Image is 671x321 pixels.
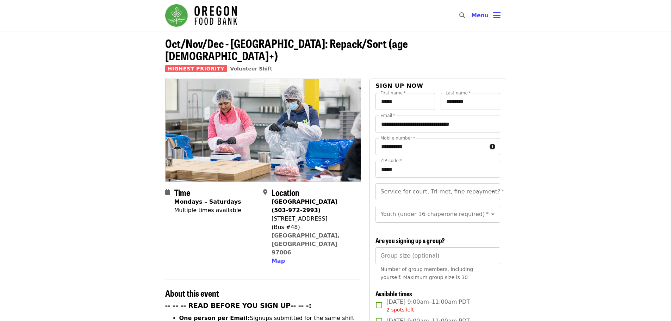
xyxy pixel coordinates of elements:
label: Mobile number [380,136,415,140]
strong: -- -- -- READ BEFORE YOU SIGN UP-- -- -: [165,302,312,309]
span: Time [174,186,190,198]
span: Menu [471,12,489,19]
input: Mobile number [375,138,486,155]
button: Open [488,209,498,219]
span: Highest Priority [165,65,228,72]
i: circle-info icon [490,143,495,150]
strong: [GEOGRAPHIC_DATA] (503-972-2993) [272,198,337,214]
img: Oct/Nov/Dec - Beaverton: Repack/Sort (age 10+) organized by Oregon Food Bank [166,79,361,181]
span: Oct/Nov/Dec - [GEOGRAPHIC_DATA]: Repack/Sort (age [DEMOGRAPHIC_DATA]+) [165,35,408,64]
label: First name [380,91,406,95]
input: Search [469,7,475,24]
i: calendar icon [165,189,170,196]
a: [GEOGRAPHIC_DATA], [GEOGRAPHIC_DATA] 97006 [272,232,340,256]
button: Open [488,187,498,197]
span: About this event [165,287,219,299]
img: Oregon Food Bank - Home [165,4,237,27]
a: Volunteer Shift [230,66,272,72]
button: Toggle account menu [466,7,506,24]
strong: Mondays – Saturdays [174,198,241,205]
input: [object Object] [375,247,500,264]
span: Location [272,186,299,198]
button: Map [272,257,285,265]
label: Email [380,113,395,118]
i: map-marker-alt icon [263,189,267,196]
span: [DATE] 9:00am–11:00am PDT [386,298,470,314]
div: Multiple times available [174,206,241,215]
span: Map [272,258,285,264]
input: ZIP code [375,161,500,178]
span: Number of group members, including yourself. Maximum group size is 30 [380,266,473,280]
i: search icon [459,12,465,19]
i: bars icon [493,10,501,20]
span: Are you signing up a group? [375,236,445,245]
input: Email [375,116,500,132]
label: ZIP code [380,159,402,163]
input: First name [375,93,435,110]
span: 2 spots left [386,307,414,313]
span: Sign up now [375,82,423,89]
span: Available times [375,289,412,298]
div: (Bus #48) [272,223,355,232]
input: Last name [441,93,500,110]
div: [STREET_ADDRESS] [272,215,355,223]
label: Last name [446,91,471,95]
